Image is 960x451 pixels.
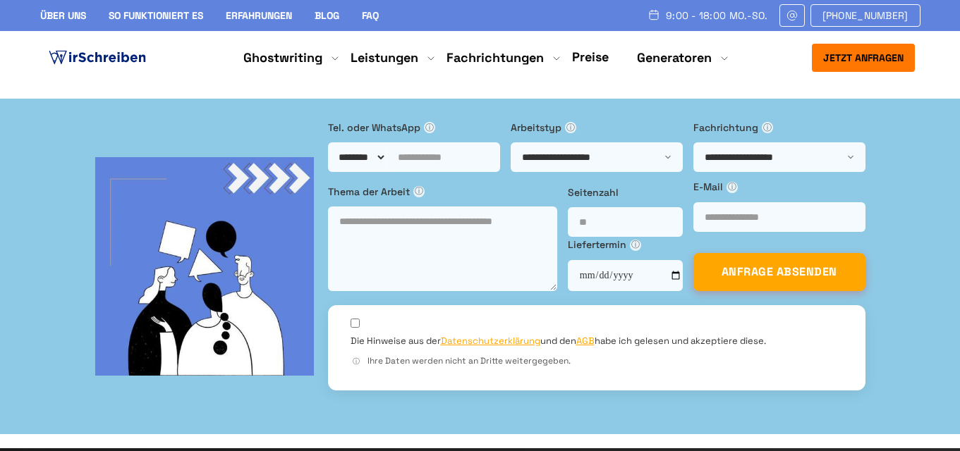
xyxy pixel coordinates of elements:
a: Erfahrungen [226,9,292,22]
a: [PHONE_NUMBER] [810,4,920,27]
a: Blog [315,9,339,22]
a: AGB [576,335,595,347]
button: ANFRAGE ABSENDEN [693,253,865,291]
a: Preise [572,49,609,65]
label: Liefertermin [568,237,683,252]
span: [PHONE_NUMBER] [822,10,909,21]
a: So funktioniert es [109,9,203,22]
span: ⓘ [762,122,773,133]
span: ⓘ [424,122,435,133]
img: Email [786,10,798,21]
label: Tel. oder WhatsApp [328,120,500,135]
span: ⓘ [727,182,738,193]
span: ⓘ [413,186,425,197]
button: Jetzt anfragen [812,44,915,72]
a: Über uns [40,9,86,22]
span: ⓘ [351,356,362,367]
img: logo ghostwriter-österreich [46,47,149,68]
a: Leistungen [351,49,418,66]
span: 9:00 - 18:00 Mo.-So. [666,10,768,21]
label: E-Mail [693,179,865,194]
div: Ihre Daten werden nicht an Dritte weitergegeben. [351,354,843,368]
a: FAQ [362,9,379,22]
img: Schedule [648,9,660,20]
label: Arbeitstyp [511,120,683,135]
a: Fachrichtungen [446,49,544,66]
img: bg [95,157,314,376]
span: ⓘ [565,122,576,133]
a: Ghostwriting [243,49,322,66]
label: Thema der Arbeit [328,184,557,199]
a: Generatoren [637,49,712,66]
label: Die Hinweise aus der und den habe ich gelesen und akzeptiere diese. [351,335,766,347]
label: Seitenzahl [568,185,683,200]
span: ⓘ [630,240,641,251]
a: Datenschutzerklärung [441,335,540,347]
label: Fachrichtung [693,120,865,135]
